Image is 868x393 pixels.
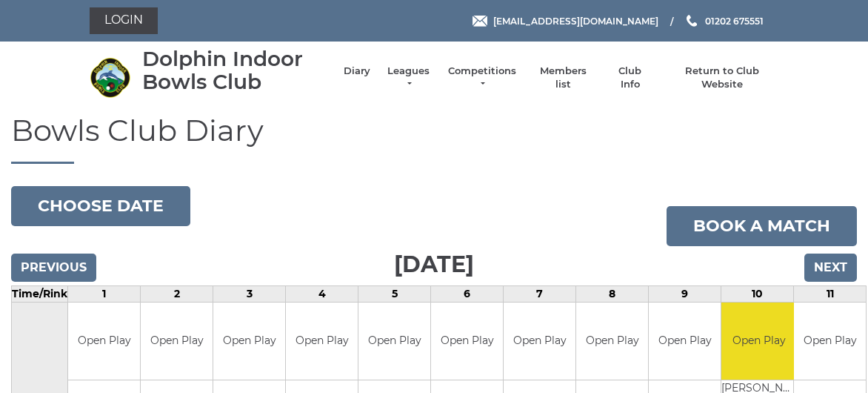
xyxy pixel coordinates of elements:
[11,254,96,282] input: Previous
[358,285,431,302] td: 5
[609,65,652,91] a: Club Info
[447,65,518,91] a: Competitions
[141,285,213,302] td: 2
[286,303,358,380] td: Open Play
[576,285,649,302] td: 8
[11,186,190,226] button: Choose date
[649,303,721,380] td: Open Play
[721,285,794,302] td: 10
[142,47,329,93] div: Dolphin Indoor Bowls Club
[473,16,487,27] img: Email
[667,206,857,246] a: Book a match
[649,285,721,302] td: 9
[794,303,866,380] td: Open Play
[493,15,658,26] span: [EMAIL_ADDRESS][DOMAIN_NAME]
[344,65,370,78] a: Diary
[705,15,764,26] span: 01202 675551
[11,114,857,164] h1: Bowls Club Diary
[68,285,141,302] td: 1
[473,14,658,28] a: Email [EMAIL_ADDRESS][DOMAIN_NAME]
[90,7,158,34] a: Login
[431,285,504,302] td: 6
[794,285,867,302] td: 11
[358,303,430,380] td: Open Play
[12,285,68,302] td: Time/Rink
[90,57,130,98] img: Dolphin Indoor Bowls Club
[576,303,648,380] td: Open Play
[532,65,593,91] a: Members list
[667,65,778,91] a: Return to Club Website
[687,15,697,27] img: Phone us
[213,285,286,302] td: 3
[684,14,764,28] a: Phone us 01202 675551
[504,285,576,302] td: 7
[213,303,285,380] td: Open Play
[431,303,503,380] td: Open Play
[385,65,432,91] a: Leagues
[721,303,796,380] td: Open Play
[504,303,575,380] td: Open Play
[286,285,358,302] td: 4
[68,303,140,380] td: Open Play
[804,254,857,282] input: Next
[141,303,213,380] td: Open Play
